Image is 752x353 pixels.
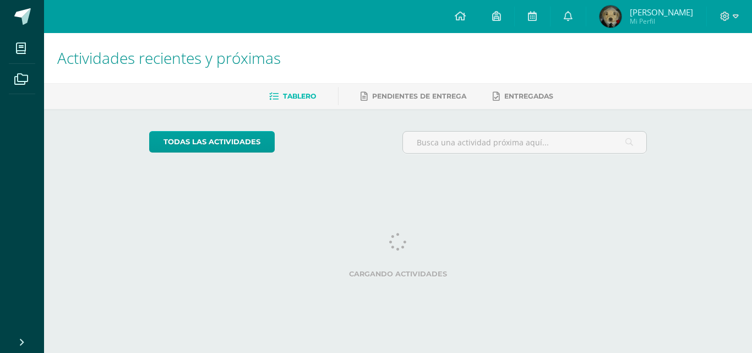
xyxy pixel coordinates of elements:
[149,131,275,153] a: todas las Actividades
[403,132,647,153] input: Busca una actividad próxima aquí...
[504,92,553,100] span: Entregadas
[361,88,466,105] a: Pendientes de entrega
[57,47,281,68] span: Actividades recientes y próximas
[600,6,622,28] img: daeaa040892bc679058b0148d52f2f96.png
[493,88,553,105] a: Entregadas
[283,92,316,100] span: Tablero
[630,17,693,26] span: Mi Perfil
[372,92,466,100] span: Pendientes de entrega
[630,7,693,18] span: [PERSON_NAME]
[269,88,316,105] a: Tablero
[149,270,647,278] label: Cargando actividades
